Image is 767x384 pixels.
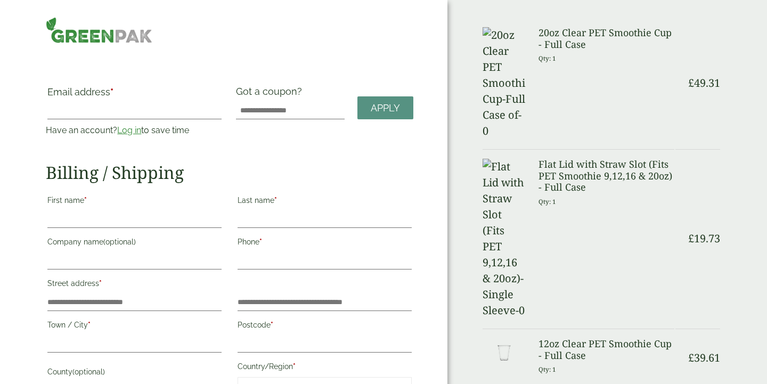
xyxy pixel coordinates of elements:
[117,125,141,135] a: Log in
[483,159,526,318] img: Flat Lid with Straw Slot (Fits PET 9,12,16 & 20oz)-Single Sleeve-0
[688,350,694,365] span: £
[293,362,296,371] abbr: required
[538,27,674,50] h3: 20oz Clear PET Smoothie Cup - Full Case
[538,54,556,62] small: Qty: 1
[688,231,720,246] bdi: 19.73
[236,86,306,102] label: Got a coupon?
[259,238,262,246] abbr: required
[47,364,222,382] label: County
[103,238,136,246] span: (optional)
[274,196,277,205] abbr: required
[483,27,526,139] img: 20oz Clear PET Smoothie Cup-Full Case of-0
[47,193,222,211] label: First name
[47,317,222,336] label: Town / City
[47,234,222,252] label: Company name
[538,365,556,373] small: Qty: 1
[357,96,413,119] a: Apply
[46,17,152,43] img: GreenPak Supplies
[688,350,720,365] bdi: 39.61
[47,276,222,294] label: Street address
[538,159,674,193] h3: Flat Lid with Straw Slot (Fits PET Smoothie 9,12,16 & 20oz) - Full Case
[238,234,412,252] label: Phone
[110,86,113,97] abbr: required
[688,76,694,90] span: £
[371,102,400,114] span: Apply
[84,196,87,205] abbr: required
[271,321,273,329] abbr: required
[99,279,102,288] abbr: required
[88,321,91,329] abbr: required
[238,193,412,211] label: Last name
[46,162,413,183] h2: Billing / Shipping
[688,76,720,90] bdi: 49.31
[47,87,222,102] label: Email address
[46,124,223,137] p: Have an account? to save time
[72,367,105,376] span: (optional)
[238,317,412,336] label: Postcode
[688,231,694,246] span: £
[538,338,674,361] h3: 12oz Clear PET Smoothie Cup - Full Case
[538,198,556,206] small: Qty: 1
[238,359,412,377] label: Country/Region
